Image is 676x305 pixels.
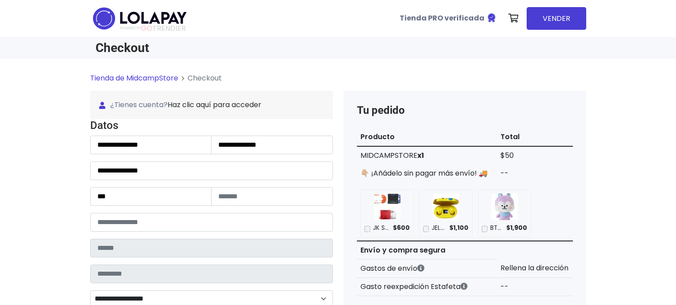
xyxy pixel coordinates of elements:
img: BT21 INSIDE MANG HUG DOLL [491,193,518,220]
td: -- [497,277,572,296]
td: 👇🏼 ¡Añádelo sin pagar más envío! 🚚 [357,165,497,182]
nav: breadcrumb [90,73,586,91]
strong: x1 [417,150,424,161]
span: POWERED BY [120,26,141,31]
img: JELLY CANDY BLUETOOTH EARPHONE VER 1 [432,193,459,220]
span: GO [141,23,152,33]
span: $600 [393,224,410,233]
span: $1,900 [506,224,527,233]
i: Los gastos de envío dependen de códigos postales. ¡Te puedes llevar más productos en un solo envío ! [417,265,424,272]
p: BT21 INSIDE MANG HUG DOLL [490,224,503,233]
th: Gasto reexpedición Estafeta [357,277,497,296]
img: JK SINGLE CD SET [374,193,400,220]
a: Haz clic aquí para acceder [168,100,261,110]
td: -- [497,165,572,182]
p: JK SINGLE CD SET [373,224,390,233]
td: Rellena la dirección [497,259,572,277]
a: VENDER [527,7,586,30]
b: Tienda PRO verificada [400,13,484,23]
span: $1,100 [449,224,468,233]
i: Estafeta cobra este monto extra por ser un CP de difícil acceso [460,283,468,290]
span: TRENDIER [120,24,186,32]
h1: Checkout [96,40,333,55]
td: $50 [497,146,572,165]
h4: Tu pedido [357,104,573,117]
th: Gastos de envío [357,259,497,277]
li: Checkout [178,73,222,84]
a: Tienda de MidcampStore [90,73,178,83]
img: Tienda verificada [486,12,497,23]
th: Envío y compra segura [357,241,497,260]
h4: Datos [90,119,333,132]
img: logo [90,4,189,32]
span: ¿Tienes cuenta? [99,100,324,110]
td: MIDCAMPSTORE [357,146,497,165]
th: Producto [357,128,497,146]
th: Total [497,128,572,146]
p: JELLY CANDY BLUETOOTH EARPHONE VER 1 [432,224,446,233]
